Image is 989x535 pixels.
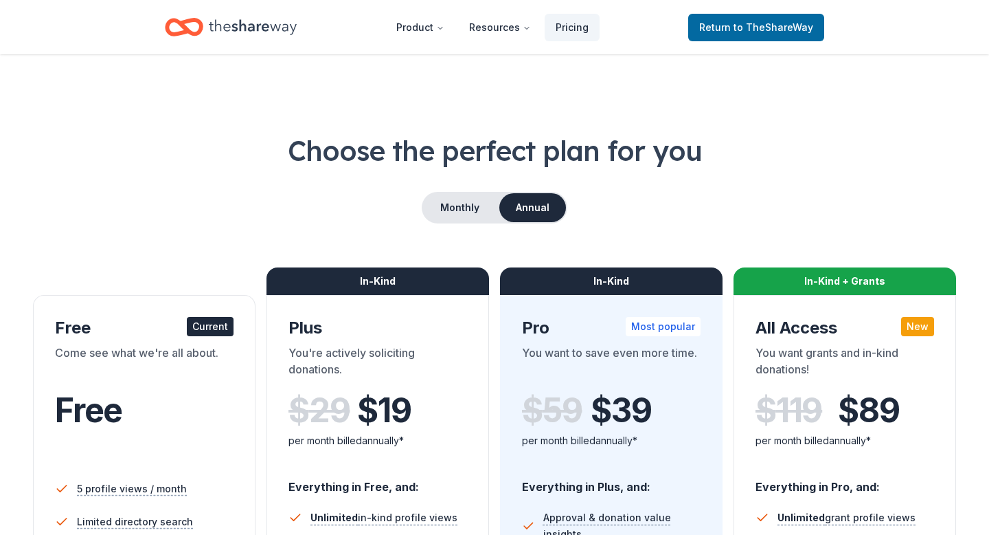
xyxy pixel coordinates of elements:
div: Plus [288,317,467,339]
span: Return [699,19,813,36]
a: Home [165,11,297,43]
div: All Access [755,317,934,339]
div: You want grants and in-kind donations! [755,345,934,383]
div: per month billed annually* [755,433,934,449]
div: Current [187,317,234,336]
span: $ 39 [591,391,651,430]
a: Returnto TheShareWay [688,14,824,41]
h1: Choose the perfect plan for you [33,131,956,170]
button: Annual [499,193,566,222]
a: Pricing [545,14,600,41]
div: per month billed annually* [522,433,701,449]
div: Everything in Plus, and: [522,467,701,496]
span: Unlimited [777,512,825,523]
span: Free [55,390,122,430]
span: $ 19 [357,391,411,430]
span: 5 profile views / month [77,481,187,497]
div: Most popular [626,317,701,336]
div: In-Kind [266,267,489,295]
button: Product [385,14,455,41]
div: Everything in Free, and: [288,467,467,496]
div: Free [55,317,234,339]
div: In-Kind [500,267,723,295]
span: grant profile views [777,512,916,523]
div: per month billed annually* [288,433,467,449]
button: Monthly [423,193,497,222]
span: $ 89 [838,391,899,430]
span: Unlimited [310,512,358,523]
div: You want to save even more time. [522,345,701,383]
div: Come see what we're all about. [55,345,234,383]
div: You're actively soliciting donations. [288,345,467,383]
span: to TheShareWay [734,21,813,33]
div: Pro [522,317,701,339]
div: In-Kind + Grants [734,267,956,295]
div: New [901,317,934,336]
span: in-kind profile views [310,512,457,523]
span: Limited directory search [77,514,193,530]
button: Resources [458,14,542,41]
nav: Main [385,11,600,43]
div: Everything in Pro, and: [755,467,934,496]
